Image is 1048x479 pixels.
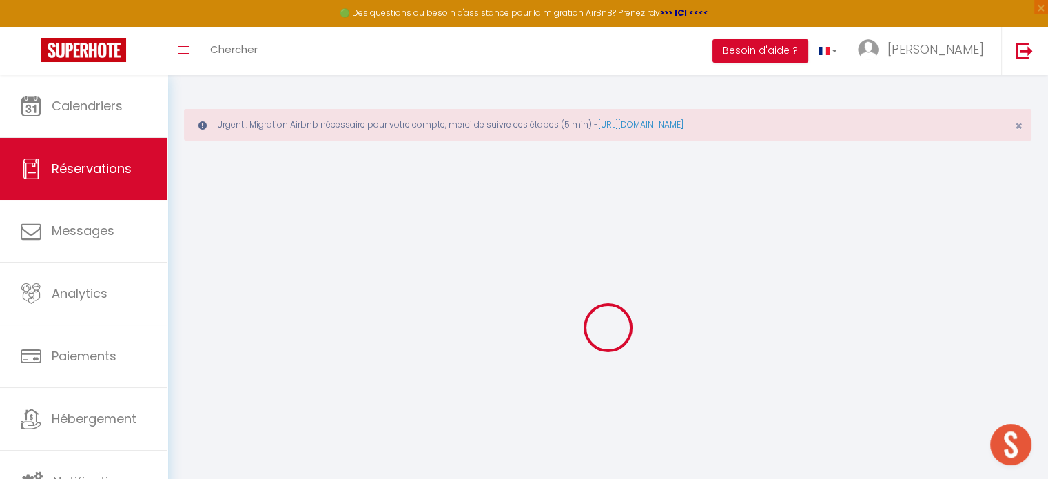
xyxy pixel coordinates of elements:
span: Paiements [52,347,116,365]
span: Messages [52,222,114,239]
span: Calendriers [52,97,123,114]
a: ... [PERSON_NAME] [847,27,1001,75]
div: Urgent : Migration Airbnb nécessaire pour votre compte, merci de suivre ces étapes (5 min) - [184,109,1031,141]
a: Chercher [200,27,268,75]
div: Ouvrir le chat [990,424,1031,465]
a: [URL][DOMAIN_NAME] [598,119,684,130]
span: × [1015,117,1023,134]
img: ... [858,39,879,60]
span: Hébergement [52,410,136,427]
img: Super Booking [41,38,126,62]
img: logout [1016,42,1033,59]
a: >>> ICI <<<< [660,7,708,19]
span: [PERSON_NAME] [887,41,984,58]
span: Analytics [52,285,107,302]
span: Chercher [210,42,258,57]
button: Close [1015,120,1023,132]
button: Besoin d'aide ? [712,39,808,63]
span: Réservations [52,160,132,177]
